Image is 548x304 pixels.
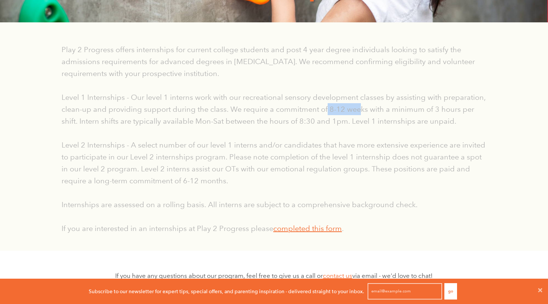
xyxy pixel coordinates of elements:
p: Level 2 Internships - A select number of our level 1 interns and/or candidates that have more ext... [62,139,486,187]
p: If you are interested in an internships at Play 2 Progress please . [62,222,486,234]
p: Play 2 Progress offers internships for current college students and post 4 year degree individual... [62,44,486,79]
input: email@example.com [368,283,442,300]
a: contact us [323,272,352,280]
p: Level 1 Internships - Our level 1 interns work with our recreational sensory development classes ... [62,91,486,127]
a: completed this form [273,224,342,233]
button: Go [444,283,457,300]
p: Subscribe to our newsletter for expert tips, special offers, and parenting inspiration - delivere... [89,287,364,295]
p: Internships are assessed on a rolling basis. All interns are subject to a comprehensive backgroun... [62,199,486,210]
